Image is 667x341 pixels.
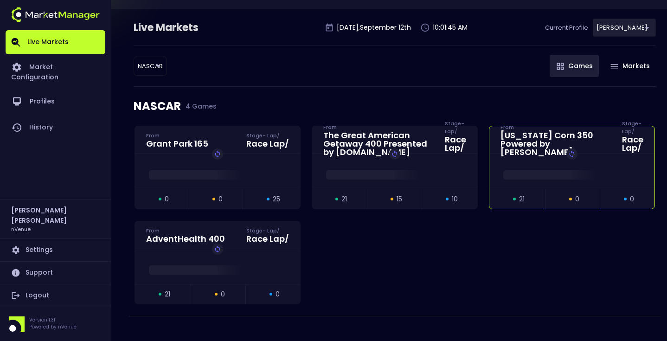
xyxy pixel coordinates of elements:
[181,103,217,110] span: 4 Games
[29,316,77,323] p: Version 1.31
[610,64,618,69] img: gameIcon
[218,194,223,204] span: 0
[165,194,169,204] span: 0
[323,131,434,156] div: The Great American Getaway 400 Presented by [DOMAIN_NAME]
[603,55,656,77] button: Markets
[622,128,643,135] div: Stage - Lap /
[221,290,225,299] span: 0
[6,30,105,54] a: Live Markets
[500,123,611,131] div: From
[568,150,576,158] img: replayImg
[29,323,77,330] p: Powered by nVenue
[6,316,105,332] div: Version 1.31Powered by nVenue
[146,235,225,243] div: AdventHealth 400
[6,115,105,141] a: History
[6,262,105,284] a: Support
[11,225,31,232] h3: nVenue
[630,194,634,204] span: 0
[246,132,289,139] div: Stage - Lap /
[134,20,247,35] div: Live Markets
[246,140,289,148] div: Race Lap /
[452,194,458,204] span: 10
[445,128,466,135] div: Stage - Lap /
[6,89,105,115] a: Profiles
[575,194,579,204] span: 0
[276,290,280,299] span: 0
[391,150,398,158] img: replayImg
[6,284,105,307] a: Logout
[500,131,611,156] div: [US_STATE] Corn 350 Powered by [PERSON_NAME]
[11,7,100,22] img: logo
[246,235,289,243] div: Race Lap /
[134,57,167,76] div: [PERSON_NAME]
[146,227,225,234] div: From
[6,239,105,261] a: Settings
[11,205,100,225] h2: [PERSON_NAME] [PERSON_NAME]
[146,140,208,148] div: Grant Park 165
[593,19,656,37] div: [PERSON_NAME]
[519,194,525,204] span: 21
[445,135,466,152] div: Race Lap /
[557,63,564,70] img: gameIcon
[433,23,468,32] p: 10:01:45 AM
[246,227,289,234] div: Stage - Lap /
[341,194,347,204] span: 21
[337,23,411,32] p: [DATE] , September 12 th
[165,290,170,299] span: 21
[146,132,208,139] div: From
[397,194,402,204] span: 15
[545,23,588,32] p: Current Profile
[214,150,221,158] img: replayImg
[323,123,434,131] div: From
[550,55,599,77] button: Games
[622,135,643,152] div: Race Lap /
[6,54,105,89] a: Market Configuration
[273,194,280,204] span: 25
[134,87,656,126] div: NASCAR
[214,245,221,253] img: replayImg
